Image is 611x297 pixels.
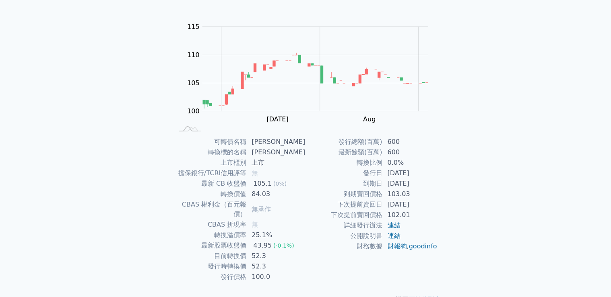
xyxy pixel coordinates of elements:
td: 103.03 [382,189,438,199]
tspan: [DATE] [266,115,288,123]
td: CBAS 權利金（百元報價） [173,199,247,219]
td: 發行總額(百萬) [305,137,382,147]
span: 無承作 [252,205,271,213]
a: 連結 [387,232,400,240]
tspan: 110 [187,51,200,59]
td: 上市 [247,158,305,168]
td: , [382,241,438,252]
td: 目前轉換價 [173,251,247,261]
span: (0%) [273,180,287,187]
td: [DATE] [382,199,438,210]
td: [PERSON_NAME] [247,137,305,147]
td: 25.1% [247,230,305,240]
td: 轉換價值 [173,189,247,199]
td: 600 [382,147,438,158]
td: CBAS 折現率 [173,219,247,230]
td: 最新 CB 收盤價 [173,178,247,189]
td: 最新餘額(百萬) [305,147,382,158]
td: 0.0% [382,158,438,168]
td: [DATE] [382,178,438,189]
td: 600 [382,137,438,147]
div: 43.95 [252,241,273,250]
td: 102.01 [382,210,438,220]
td: [DATE] [382,168,438,178]
td: [PERSON_NAME] [247,147,305,158]
tspan: 105 [187,79,200,87]
td: 52.3 [247,261,305,272]
td: 下次提前賣回日 [305,199,382,210]
td: 公開說明書 [305,231,382,241]
span: 無 [252,221,258,228]
td: 可轉債名稱 [173,137,247,147]
td: 下次提前賣回價格 [305,210,382,220]
a: goodinfo [409,242,437,250]
tspan: Aug [363,115,376,123]
a: 連結 [387,221,400,229]
td: 轉換溢價率 [173,230,247,240]
td: 84.03 [247,189,305,199]
g: Chart [182,23,440,123]
a: 財報狗 [387,242,407,250]
tspan: 115 [187,23,200,31]
td: 發行時轉換價 [173,261,247,272]
td: 擔保銀行/TCRI信用評等 [173,168,247,178]
td: 100.0 [247,272,305,282]
td: 轉換標的名稱 [173,147,247,158]
tspan: 100 [187,107,200,115]
div: 105.1 [252,179,273,188]
td: 發行日 [305,168,382,178]
span: 無 [252,169,258,177]
td: 上市櫃別 [173,158,247,168]
td: 發行價格 [173,272,247,282]
td: 到期賣回價格 [305,189,382,199]
td: 最新股票收盤價 [173,240,247,251]
td: 52.3 [247,251,305,261]
td: 轉換比例 [305,158,382,168]
td: 到期日 [305,178,382,189]
span: (-0.1%) [273,242,294,249]
td: 財務數據 [305,241,382,252]
td: 詳細發行辦法 [305,220,382,231]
